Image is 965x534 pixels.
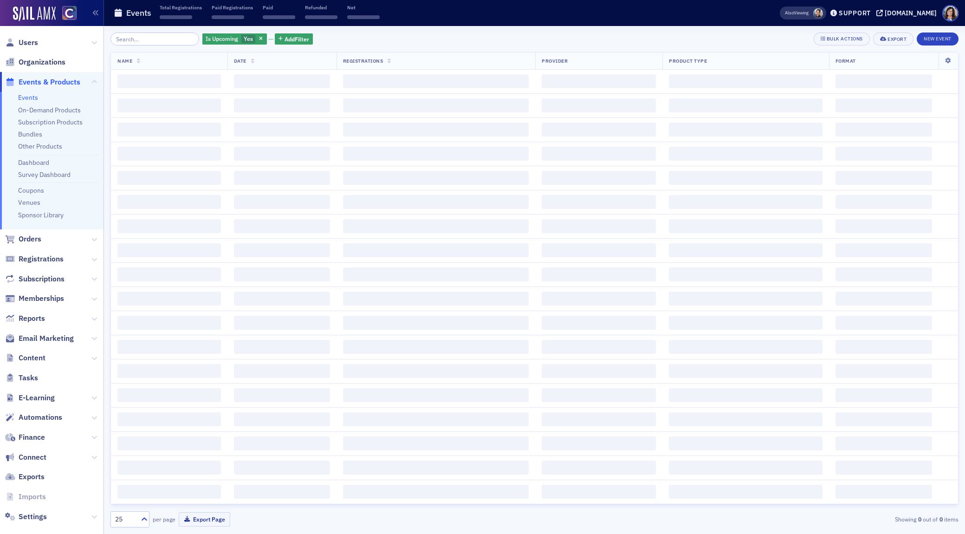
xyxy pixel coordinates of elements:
[234,123,330,137] span: ‌
[839,9,871,17] div: Support
[835,74,932,88] span: ‌
[5,393,55,403] a: E-Learning
[343,267,529,281] span: ‌
[62,6,77,20] img: SailAMX
[19,274,65,284] span: Subscriptions
[835,388,932,402] span: ‌
[18,170,71,179] a: Survey Dashboard
[835,171,932,185] span: ‌
[343,123,529,137] span: ‌
[669,147,823,161] span: ‌
[669,123,823,137] span: ‌
[873,33,913,46] button: Export
[343,436,529,450] span: ‌
[234,412,330,426] span: ‌
[542,388,656,402] span: ‌
[669,267,823,281] span: ‌
[835,292,932,306] span: ‌
[117,58,132,64] span: Name
[19,293,64,304] span: Memberships
[19,452,46,462] span: Connect
[234,267,330,281] span: ‌
[785,10,794,16] div: Also
[56,6,77,22] a: View Homepage
[343,171,529,185] span: ‌
[343,412,529,426] span: ‌
[835,340,932,354] span: ‌
[19,373,38,383] span: Tasks
[917,33,959,46] button: New Event
[19,77,80,87] span: Events & Products
[669,461,823,475] span: ‌
[343,147,529,161] span: ‌
[160,15,192,19] span: ‌
[212,15,244,19] span: ‌
[117,485,221,499] span: ‌
[117,267,221,281] span: ‌
[117,388,221,402] span: ‌
[110,33,199,46] input: Search…
[5,452,46,462] a: Connect
[669,171,823,185] span: ‌
[117,292,221,306] span: ‌
[18,186,44,195] a: Coupons
[5,77,80,87] a: Events & Products
[19,353,45,363] span: Content
[18,158,49,167] a: Dashboard
[234,195,330,209] span: ‌
[347,4,380,11] p: Net
[835,267,932,281] span: ‌
[202,33,267,45] div: Yes
[542,316,656,330] span: ‌
[117,123,221,137] span: ‌
[305,4,337,11] p: Refunded
[234,388,330,402] span: ‌
[669,98,823,112] span: ‌
[18,93,38,102] a: Events
[343,58,383,64] span: Registrations
[19,313,45,324] span: Reports
[669,388,823,402] span: ‌
[343,243,529,257] span: ‌
[785,10,809,16] span: Viewing
[117,316,221,330] span: ‌
[160,4,202,11] p: Total Registrations
[234,243,330,257] span: ‌
[542,267,656,281] span: ‌
[343,364,529,378] span: ‌
[542,243,656,257] span: ‌
[343,219,529,233] span: ‌
[542,195,656,209] span: ‌
[835,436,932,450] span: ‌
[234,436,330,450] span: ‌
[263,15,295,19] span: ‌
[234,171,330,185] span: ‌
[669,340,823,354] span: ‌
[117,461,221,475] span: ‌
[343,316,529,330] span: ‌
[669,292,823,306] span: ‌
[206,35,238,42] span: Is Upcoming
[347,15,380,19] span: ‌
[835,364,932,378] span: ‌
[13,7,56,21] img: SailAMX
[5,333,74,344] a: Email Marketing
[835,147,932,161] span: ‌
[887,37,907,42] div: Export
[669,412,823,426] span: ‌
[5,313,45,324] a: Reports
[285,35,309,43] span: Add Filter
[117,340,221,354] span: ‌
[117,171,221,185] span: ‌
[19,432,45,443] span: Finance
[234,485,330,499] span: ‌
[669,436,823,450] span: ‌
[542,147,656,161] span: ‌
[263,4,295,11] p: Paid
[917,34,959,42] a: New Event
[343,461,529,475] span: ‌
[234,340,330,354] span: ‌
[542,292,656,306] span: ‌
[305,15,337,19] span: ‌
[542,58,568,64] span: Provider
